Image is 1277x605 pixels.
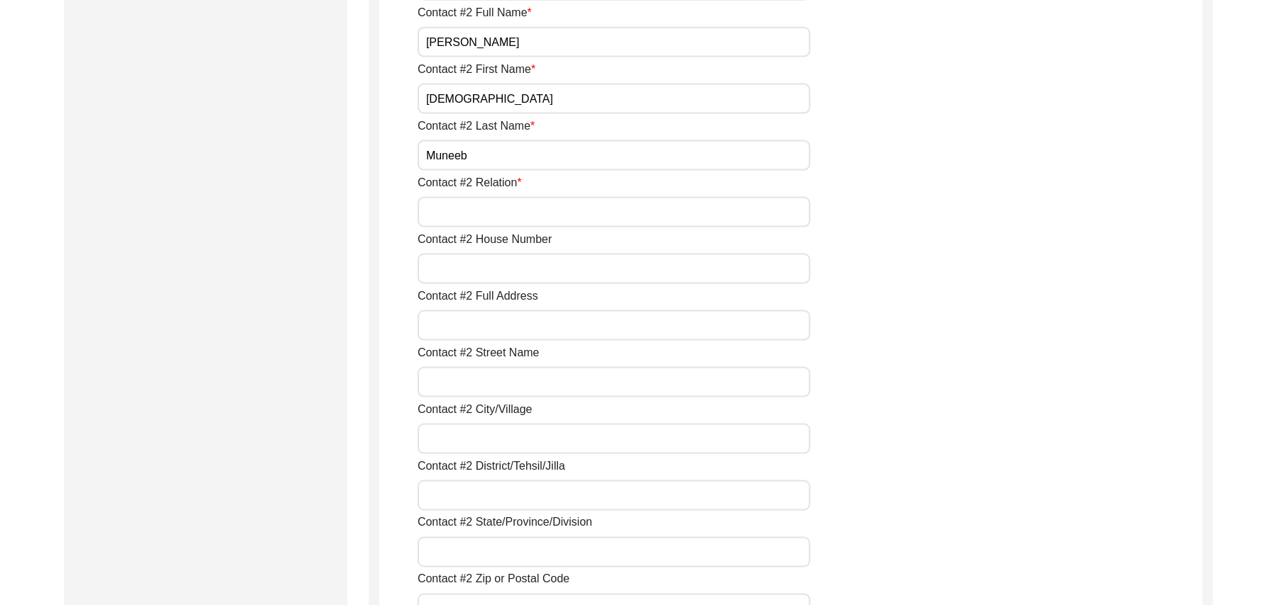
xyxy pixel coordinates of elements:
label: Contact #2 Last Name [418,118,535,135]
label: Contact #2 Street Name [418,344,540,361]
label: Contact #2 House Number [418,231,552,248]
label: Contact #2 State/Province/Division [418,514,592,531]
label: Contact #2 First Name [418,61,535,78]
label: Contact #2 Zip or Postal Code [418,571,569,588]
label: Contact #2 City/Village [418,401,532,418]
label: Contact #2 Full Name [418,4,532,21]
label: Contact #2 District/Tehsil/Jilla [418,458,565,475]
label: Contact #2 Full Address [418,288,538,305]
label: Contact #2 Relation [418,174,522,191]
